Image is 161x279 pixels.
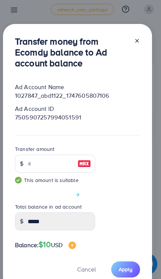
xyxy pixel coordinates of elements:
span: Apply [119,266,133,273]
h4: $10 [39,240,76,249]
button: Cancel [68,261,105,278]
label: Transfer amount [15,145,54,153]
button: Apply [111,261,140,278]
img: guide [15,177,22,184]
div: Ad Account Name [9,83,146,91]
div: 7505907257994051591 [9,113,146,122]
span: Cancel [77,265,96,273]
h3: Transfer money from Ecomdy balance to Ad account balance [15,36,128,68]
span: USD [51,241,63,249]
img: image [78,159,91,168]
label: Total balance in ad account [15,203,82,210]
img: image [69,242,76,249]
div: 1027847_abd1122_1747605807106 [9,91,146,100]
div: Ad Account ID [9,104,146,113]
small: This amount is suitable [15,176,95,184]
span: Balance: [15,241,39,249]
